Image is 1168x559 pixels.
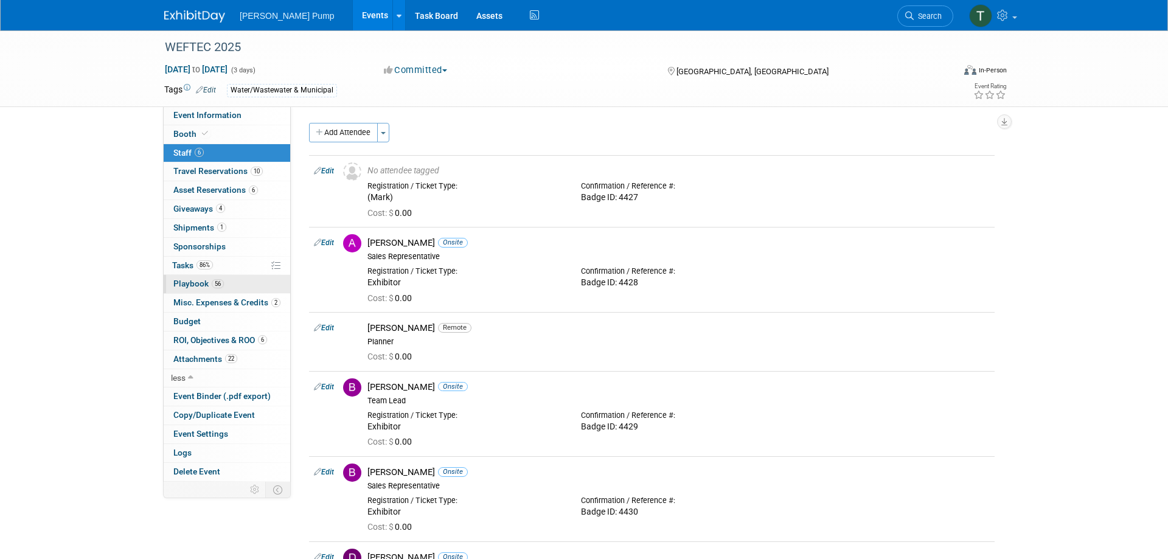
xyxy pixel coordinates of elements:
[173,448,192,457] span: Logs
[581,507,776,518] div: Badge ID: 4430
[914,12,942,21] span: Search
[164,406,290,425] a: Copy/Duplicate Event
[195,148,204,157] span: 6
[172,260,213,270] span: Tasks
[367,481,990,491] div: Sales Representative
[173,166,263,176] span: Travel Reservations
[367,192,563,203] div: (Mark)
[581,192,776,203] div: Badge ID: 4427
[367,293,417,303] span: 0.00
[216,204,225,213] span: 4
[164,125,290,144] a: Booth
[164,387,290,406] a: Event Binder (.pdf export)
[164,332,290,350] a: ROI, Objectives & ROO6
[367,437,417,446] span: 0.00
[343,464,361,482] img: B.jpg
[367,208,417,218] span: 0.00
[225,354,237,363] span: 22
[164,181,290,200] a: Asset Reservations6
[164,257,290,275] a: Tasks86%
[367,352,395,361] span: Cost: $
[164,313,290,331] a: Budget
[367,322,990,334] div: [PERSON_NAME]
[367,293,395,303] span: Cost: $
[343,378,361,397] img: B.jpg
[367,422,563,432] div: Exhibitor
[314,324,334,332] a: Edit
[367,165,990,176] div: No attendee tagged
[202,130,208,137] i: Booth reservation complete
[164,144,290,162] a: Staff6
[314,238,334,247] a: Edit
[196,260,213,269] span: 86%
[897,5,953,27] a: Search
[171,373,186,383] span: less
[271,298,280,307] span: 2
[173,391,271,401] span: Event Binder (.pdf export)
[581,266,776,276] div: Confirmation / Reference #:
[173,335,267,345] span: ROI, Objectives & ROO
[367,381,990,393] div: [PERSON_NAME]
[367,337,990,347] div: Planner
[173,185,258,195] span: Asset Reservations
[164,64,228,75] span: [DATE] [DATE]
[173,410,255,420] span: Copy/Duplicate Event
[173,316,201,326] span: Budget
[367,237,990,249] div: [PERSON_NAME]
[164,294,290,312] a: Misc. Expenses & Credits2
[367,181,563,191] div: Registration / Ticket Type:
[367,396,990,406] div: Team Lead
[161,36,935,58] div: WEFTEC 2025
[164,83,216,97] td: Tags
[367,266,563,276] div: Registration / Ticket Type:
[343,162,361,181] img: Unassigned-User-Icon.png
[367,496,563,505] div: Registration / Ticket Type:
[173,223,226,232] span: Shipments
[173,297,280,307] span: Misc. Expenses & Credits
[173,467,220,476] span: Delete Event
[367,437,395,446] span: Cost: $
[217,223,226,232] span: 1
[367,522,395,532] span: Cost: $
[367,507,563,518] div: Exhibitor
[438,238,468,247] span: Onsite
[173,129,210,139] span: Booth
[367,252,990,262] div: Sales Representative
[164,425,290,443] a: Event Settings
[314,167,334,175] a: Edit
[164,162,290,181] a: Travel Reservations10
[164,200,290,218] a: Giveaways4
[367,277,563,288] div: Exhibitor
[581,422,776,432] div: Badge ID: 4429
[258,335,267,344] span: 6
[164,106,290,125] a: Event Information
[438,382,468,391] span: Onsite
[881,63,1007,82] div: Event Format
[676,67,829,76] span: [GEOGRAPHIC_DATA], [GEOGRAPHIC_DATA]
[266,482,291,498] td: Toggle Event Tabs
[969,4,992,27] img: Teri Beth Perkins
[164,219,290,237] a: Shipments1
[164,275,290,293] a: Playbook56
[173,110,242,120] span: Event Information
[367,208,395,218] span: Cost: $
[367,522,417,532] span: 0.00
[978,66,1007,75] div: In-Person
[581,411,776,420] div: Confirmation / Reference #:
[438,323,471,332] span: Remote
[314,468,334,476] a: Edit
[245,482,266,498] td: Personalize Event Tab Strip
[173,148,204,158] span: Staff
[367,352,417,361] span: 0.00
[343,234,361,252] img: A.jpg
[367,467,990,478] div: [PERSON_NAME]
[173,354,237,364] span: Attachments
[964,65,976,75] img: Format-Inperson.png
[164,350,290,369] a: Attachments22
[164,369,290,387] a: less
[240,11,335,21] span: [PERSON_NAME] Pump
[173,204,225,214] span: Giveaways
[973,83,1006,89] div: Event Rating
[173,241,226,251] span: Sponsorships
[581,181,776,191] div: Confirmation / Reference #:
